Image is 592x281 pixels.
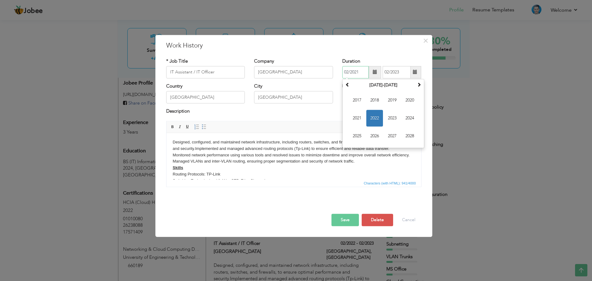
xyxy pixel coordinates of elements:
[166,83,183,89] label: Country
[362,214,393,226] button: Delete
[342,66,369,78] input: From
[342,58,360,64] label: Duration
[366,92,383,109] span: 2018
[421,36,431,46] button: Close
[177,123,183,130] a: Italic
[366,110,383,126] span: 2022
[401,128,418,144] span: 2028
[166,41,421,50] h3: Work History
[401,92,418,109] span: 2020
[423,35,428,46] span: ×
[363,180,417,186] span: Characters (with HTML): 941/4000
[396,214,421,226] button: Cancel
[366,128,383,144] span: 2026
[166,108,190,115] label: Description
[254,83,262,89] label: City
[254,58,274,64] label: Company
[193,123,200,130] a: Insert/Remove Numbered List
[384,92,401,109] span: 2019
[401,110,418,126] span: 2024
[349,110,365,126] span: 2021
[363,180,418,186] div: Statistics
[331,214,359,226] button: Save
[169,123,176,130] a: Bold
[201,123,208,130] a: Insert/Remove Bulleted List
[6,32,17,37] strong: Skills
[351,81,415,90] th: Select Decade
[345,82,350,87] span: Previous Decade
[6,6,249,83] p: Designed, configured, and maintained network infrastructure, including routers, switches, and fir...
[417,82,421,87] span: Next Decade
[384,128,401,144] span: 2027
[384,110,401,126] span: 2023
[184,123,191,130] a: Underline
[349,128,365,144] span: 2025
[349,92,365,109] span: 2017
[166,133,421,179] iframe: Rich Text Editor, workEditor
[383,66,411,78] input: Present
[166,58,188,64] label: * Job Title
